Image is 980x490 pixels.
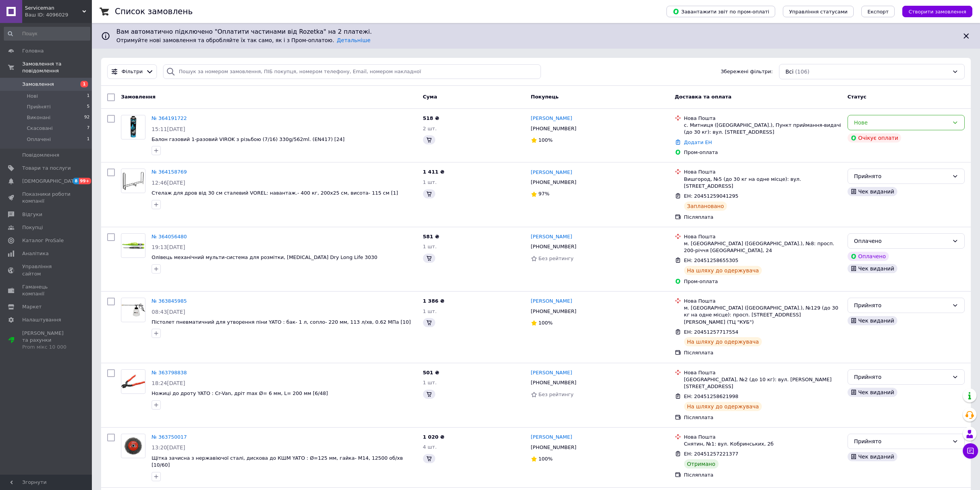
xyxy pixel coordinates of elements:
a: [PERSON_NAME] [531,434,572,441]
span: 1 [80,81,88,87]
span: 4 шт. [423,444,437,450]
span: 501 ₴ [423,370,439,375]
span: 1 [87,93,90,100]
a: Олівець механічний мульти-система для розмітки, [MEDICAL_DATA] Dry Long Life 3030 [152,254,377,260]
div: Прийнято [854,437,949,446]
span: Управління статусами [789,9,848,15]
span: 08:43[DATE] [152,309,185,315]
span: Нові [27,93,38,100]
span: Маркет [22,303,42,310]
span: 19:13[DATE] [152,244,185,250]
img: Фото товару [121,301,145,319]
img: Фото товару [121,234,145,257]
span: Вам автоматично підключено "Оплатити частинами від Rozetka" на 2 платежі. [116,28,955,36]
span: Скасовані [27,125,53,132]
span: 100% [539,137,553,143]
span: Показники роботи компанії [22,191,71,205]
a: № 363750017 [152,434,187,440]
span: Відгуки [22,211,42,218]
span: ЕН: 20451258621998 [684,393,738,399]
button: Управління статусами [783,6,854,17]
span: Статус [848,94,867,100]
a: № 364056480 [152,234,187,239]
span: Фільтри [122,68,143,75]
div: [PHONE_NUMBER] [529,442,578,452]
span: 2 шт. [423,126,437,131]
div: Нова Пошта [684,169,841,175]
a: Створити замовлення [895,8,972,14]
span: Налаштування [22,316,61,323]
div: Післяплата [684,414,841,421]
span: 97% [539,191,550,197]
span: ЕН: 20451258655305 [684,257,738,263]
a: Фото товару [121,369,145,394]
div: На шляху до одержувача [684,402,762,411]
span: Гаманець компанії [22,284,71,297]
a: Ножиці до дроту YATO : Cr-Van, дріт max Ø= 6 мм, L= 200 мм [6/48] [152,390,328,396]
span: Замовлення [22,81,54,88]
a: [PERSON_NAME] [531,369,572,377]
div: Нова Пошта [684,298,841,305]
span: 12:46[DATE] [152,180,185,186]
div: Оплачено [848,252,889,261]
span: 100% [539,456,553,462]
div: Prom мікс 10 000 [22,344,71,351]
div: Снятин, №1: вул. Кобринських, 2б [684,441,841,447]
div: На шляху до одержувача [684,266,762,275]
span: 1 386 ₴ [423,298,444,304]
span: 1 [87,136,90,143]
div: Нова Пошта [684,233,841,240]
a: № 363798838 [152,370,187,375]
div: Нова Пошта [684,115,841,122]
span: Без рейтингу [539,392,574,397]
span: [PERSON_NAME] та рахунки [22,330,71,351]
input: Пошук за номером замовлення, ПІБ покупця, номером телефону, Email, номером накладної [163,64,541,79]
span: ЕН: 20451257221377 [684,451,738,457]
span: Всі [786,68,794,75]
span: Виконані [27,114,51,121]
span: Доставка та оплата [675,94,732,100]
a: Фото товару [121,169,145,193]
span: 7 [87,125,90,132]
span: Товари та послуги [22,165,71,172]
a: № 364191722 [152,115,187,121]
div: Очікує оплати [848,133,902,143]
img: Фото товару [121,172,145,190]
img: Фото товару [121,437,145,455]
div: м. [GEOGRAPHIC_DATA] ([GEOGRAPHIC_DATA].), №129 (до 30 кг на одне місце): просп. [STREET_ADDRESS]... [684,305,841,326]
span: 13:20[DATE] [152,444,185,451]
span: 1 шт. [423,308,437,314]
span: 18:24[DATE] [152,380,185,386]
button: Створити замовлення [902,6,972,17]
span: 518 ₴ [423,115,439,121]
a: Балон газовий 1-разовий VIROK з різьбою (7/16) 330g/562ml. (EN417) [24] [152,136,345,142]
button: Чат з покупцем [963,443,978,459]
button: Завантажити звіт по пром-оплаті [666,6,775,17]
h1: Список замовлень [115,7,193,16]
a: № 363845985 [152,298,187,304]
span: Стелаж для дров від 30 см сталевий VOREL: навантаж.- 400 кг, 200х25 см, висота- 115 см [1] [152,190,398,196]
div: Післяплата [684,349,841,356]
div: Пром-оплата [684,278,841,285]
div: Отримано [684,459,719,469]
span: ЕН: 20451257717554 [684,329,738,335]
div: Прийнято [854,373,949,381]
a: Щітка зачисна з нержавіючої сталі, дискова до КШМ YATO : Ø=125 мм, гайка- М14, 12500 об/хв [10/60] [152,455,403,468]
span: Cума [423,94,437,100]
div: Заплановано [684,202,727,211]
div: [GEOGRAPHIC_DATA], №2 (до 10 кг): вул. [PERSON_NAME][STREET_ADDRESS] [684,376,841,390]
div: [PHONE_NUMBER] [529,124,578,134]
a: Детальніше [337,37,371,43]
span: 100% [539,320,553,326]
a: [PERSON_NAME] [531,115,572,122]
span: 1 020 ₴ [423,434,444,440]
div: Чек виданий [848,388,897,397]
span: 92 [84,114,90,121]
span: 15:11[DATE] [152,126,185,132]
a: Додати ЕН [684,139,712,145]
a: № 364158769 [152,169,187,175]
span: 581 ₴ [423,234,439,239]
a: Фото товару [121,434,145,458]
